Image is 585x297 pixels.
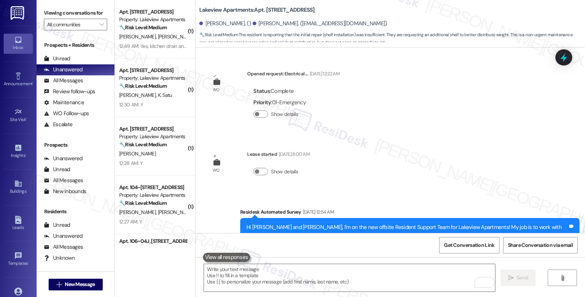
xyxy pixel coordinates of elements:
[119,209,158,215] span: [PERSON_NAME]
[44,88,95,95] div: Review follow-ups
[4,106,33,125] a: Site Visit •
[508,275,514,281] i: 
[44,99,84,106] div: Maintenance
[444,241,494,249] span: Get Conversation Link
[56,282,62,287] i: 
[37,141,114,149] div: Prospects
[4,34,33,53] a: Inbox
[253,20,387,27] div: [PERSON_NAME]. ([EMAIL_ADDRESS][DOMAIN_NAME])
[44,155,83,162] div: Unanswered
[501,270,536,286] button: Send
[11,6,26,20] img: ResiDesk Logo
[119,133,187,140] div: Property: Lakeview Apartments
[44,77,83,84] div: All Messages
[560,275,565,281] i: 
[119,218,142,225] div: 12:27 AM: Y
[26,116,27,121] span: •
[439,237,499,253] button: Get Conversation Link
[253,87,270,95] b: Status
[199,6,314,14] b: Lakeview Apartments: Apt. [STREET_ADDRESS]
[44,166,70,173] div: Unread
[119,191,187,199] div: Property: Lakeview Apartments
[119,150,156,157] span: [PERSON_NAME]
[213,166,220,174] div: WO
[44,55,70,63] div: Unread
[246,223,568,255] div: Hi [PERSON_NAME] and [PERSON_NAME], I'm on the new offsite Resident Support Team for Lakeview Apa...
[99,22,103,27] i: 
[44,254,75,262] div: Unknown
[199,31,585,47] span: : The resident is reporting that the initial repair (shelf installation) was insufficient. They a...
[213,86,220,94] div: WO
[158,92,172,98] span: K. Satu
[119,92,158,98] span: [PERSON_NAME]
[204,264,495,292] textarea: To enrich screen reader interactions, please activate Accessibility in Grammarly extension settings
[4,142,33,161] a: Insights •
[44,243,83,251] div: All Messages
[271,168,298,176] label: Show details
[308,70,340,78] div: [DATE] 12:22 AM
[253,97,306,108] div: : 01-Emergency
[508,241,573,249] span: Share Conversation via email
[28,260,29,265] span: •
[119,125,187,133] div: Apt. [STREET_ADDRESS]
[119,67,187,74] div: Apt. [STREET_ADDRESS]
[119,8,187,16] div: Apt. [STREET_ADDRESS]
[119,16,187,23] div: Property: Lakeview Apartments
[44,7,107,19] label: Viewing conversations for
[271,110,298,118] label: Show details
[199,20,251,27] div: [PERSON_NAME]. ()
[4,177,33,197] a: Buildings
[247,70,340,80] div: Opened request: Electrical ...
[44,66,83,74] div: Unanswered
[119,33,158,40] span: [PERSON_NAME]
[44,221,70,229] div: Unread
[44,188,86,195] div: New Inbounds
[44,232,83,240] div: Unanswered
[119,101,143,108] div: 12:30 AM: Y
[119,160,143,166] div: 12:28 AM: Y
[44,110,89,117] div: WO Follow-ups
[247,150,309,161] div: Lease started
[47,19,95,30] input: All communities
[33,80,34,85] span: •
[199,32,238,38] strong: 🔧 Risk Level: Medium
[119,184,187,191] div: Apt. 104~[STREET_ADDRESS]
[65,281,95,288] span: New Message
[119,83,167,89] strong: 🔧 Risk Level: Medium
[240,208,580,218] div: Residesk Automated Survey
[253,86,306,97] div: : Complete
[4,214,33,233] a: Leads
[119,24,167,31] strong: 🔧 Risk Level: Medium
[119,200,167,206] strong: 🔧 Risk Level: Medium
[503,237,578,253] button: Share Conversation via email
[301,208,334,216] div: [DATE] 12:54 AM
[119,74,187,82] div: Property: Lakeview Apartments
[37,41,114,49] div: Prospects + Residents
[517,274,528,282] span: Send
[277,150,310,158] div: [DATE] 8:00 AM
[119,43,410,49] div: 12:49 AM: Yes, kitchen drain and bathroom drain completed . Just waiting for a faucet for the kit...
[158,209,195,215] span: [PERSON_NAME]
[158,33,195,40] span: [PERSON_NAME]
[44,177,83,184] div: All Messages
[4,249,33,269] a: Templates •
[119,237,187,245] div: Apt. 106~04J, [STREET_ADDRESS]
[253,99,271,106] b: Priority
[37,208,114,215] div: Residents
[49,279,103,290] button: New Message
[44,121,72,128] div: Escalate
[119,141,167,148] strong: 🔧 Risk Level: Medium
[25,152,26,157] span: •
